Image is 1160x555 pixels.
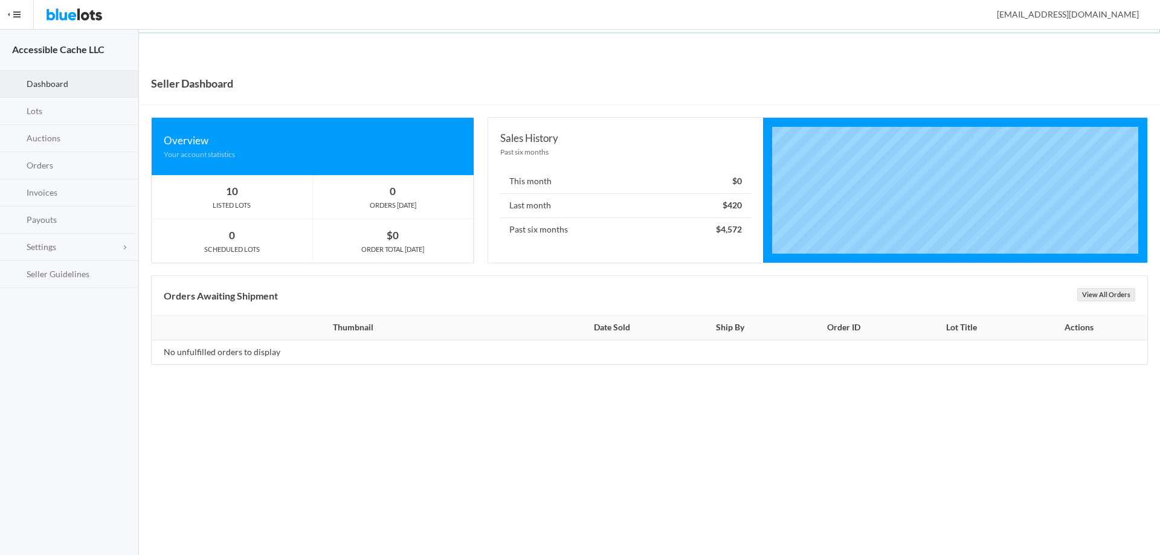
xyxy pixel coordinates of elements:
div: SCHEDULED LOTS [152,244,312,255]
strong: 10 [226,185,238,197]
strong: $0 [387,229,399,242]
div: Past six months [500,146,750,158]
th: Actions [1018,316,1147,340]
div: Your account statistics [164,149,462,160]
strong: 0 [390,185,396,197]
div: ORDERS [DATE] [313,200,474,211]
span: Dashboard [27,79,68,89]
span: Orders [27,160,53,170]
th: Order ID [784,316,904,340]
div: LISTED LOTS [152,200,312,211]
strong: $0 [732,176,742,186]
td: No unfulfilled orders to display [152,340,547,364]
span: [EMAIL_ADDRESS][DOMAIN_NAME] [984,9,1139,19]
th: Date Sold [547,316,677,340]
div: Sales History [500,130,750,146]
a: View All Orders [1077,288,1135,301]
th: Lot Title [904,316,1018,340]
span: Settings [27,242,56,252]
span: Invoices [27,187,57,197]
strong: $4,572 [716,224,742,234]
span: Payouts [27,214,57,225]
li: This month [500,170,750,194]
th: Ship By [677,316,784,340]
li: Last month [500,193,750,218]
span: Seller Guidelines [27,269,89,279]
li: Past six months [500,217,750,242]
div: ORDER TOTAL [DATE] [313,244,474,255]
h1: Seller Dashboard [151,74,233,92]
b: Orders Awaiting Shipment [164,290,278,301]
div: Overview [164,132,462,149]
th: Thumbnail [152,316,547,340]
strong: 0 [229,229,235,242]
strong: $420 [723,200,742,210]
strong: Accessible Cache LLC [12,43,105,55]
span: Auctions [27,133,60,143]
span: Lots [27,106,42,116]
